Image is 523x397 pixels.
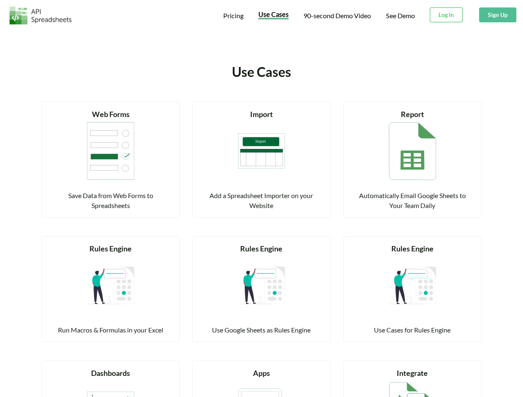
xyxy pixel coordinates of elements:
[354,243,471,254] div: Rules Engine
[354,109,471,120] div: Report
[202,243,320,254] div: Rules Engine
[52,243,169,254] div: Rules Engine
[389,120,436,182] img: Use Case
[354,368,471,379] div: Integrate
[223,12,243,19] span: Pricing
[202,191,320,210] div: Add a Spreadsheet Importer on your Website
[304,12,371,19] span: 90-second Demo Video
[52,191,169,210] div: Save Data from Web Forms to Spreadsheets
[354,191,471,210] div: Automatically Email Google Sheets to Your Team Daily
[258,10,289,18] span: Use Cases
[87,120,134,182] img: Use Case
[202,368,320,379] div: Apps
[52,325,169,335] div: Run Macros & Formulas in your Excel
[87,254,134,316] img: Use Case
[52,109,169,120] div: Web Forms
[389,254,436,316] img: Use Case
[154,62,369,82] div: Use Cases
[479,7,516,22] button: Sign Up
[238,254,285,316] img: Use Case
[202,325,320,335] div: Use Google Sheets as Rules Engine
[386,12,415,20] a: See Demo
[354,325,471,335] div: Use Cases for Rules Engine
[10,7,72,24] img: Logo.png
[52,368,169,379] div: Dashboards
[238,120,285,182] img: Use Case
[430,7,463,22] button: Log In
[202,109,320,120] div: Import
